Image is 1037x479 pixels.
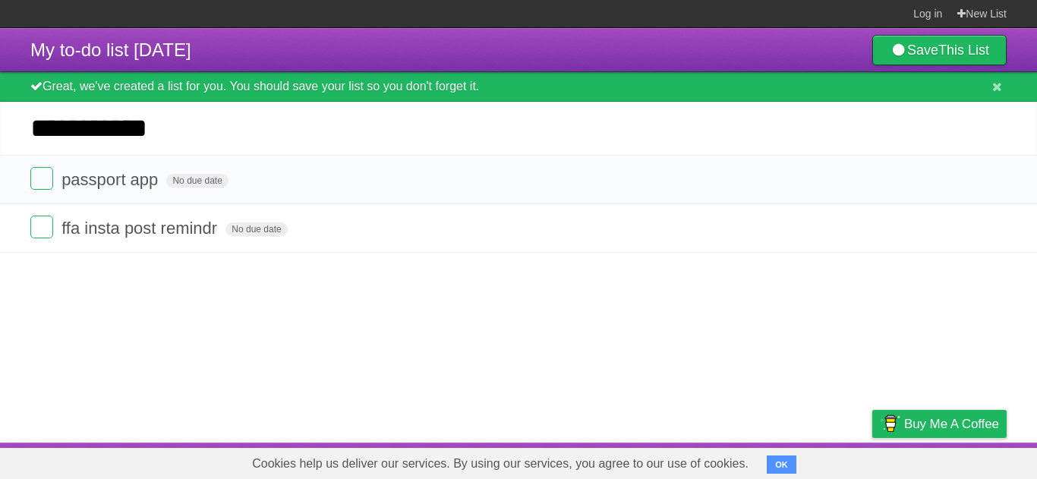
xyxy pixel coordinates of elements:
span: Cookies help us deliver our services. By using our services, you agree to our use of cookies. [237,449,764,479]
span: ffa insta post remindr [61,219,221,238]
a: Suggest a feature [911,446,1007,475]
img: Buy me a coffee [880,411,900,436]
span: passport app [61,170,162,189]
a: SaveThis List [872,35,1007,65]
label: Done [30,167,53,190]
a: Developers [720,446,782,475]
label: Done [30,216,53,238]
b: This List [938,43,989,58]
span: Buy me a coffee [904,411,999,437]
button: OK [767,455,796,474]
span: My to-do list [DATE] [30,39,191,60]
a: About [670,446,702,475]
span: No due date [166,174,228,188]
span: No due date [225,222,287,236]
a: Buy me a coffee [872,410,1007,438]
a: Terms [801,446,834,475]
a: Privacy [853,446,892,475]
